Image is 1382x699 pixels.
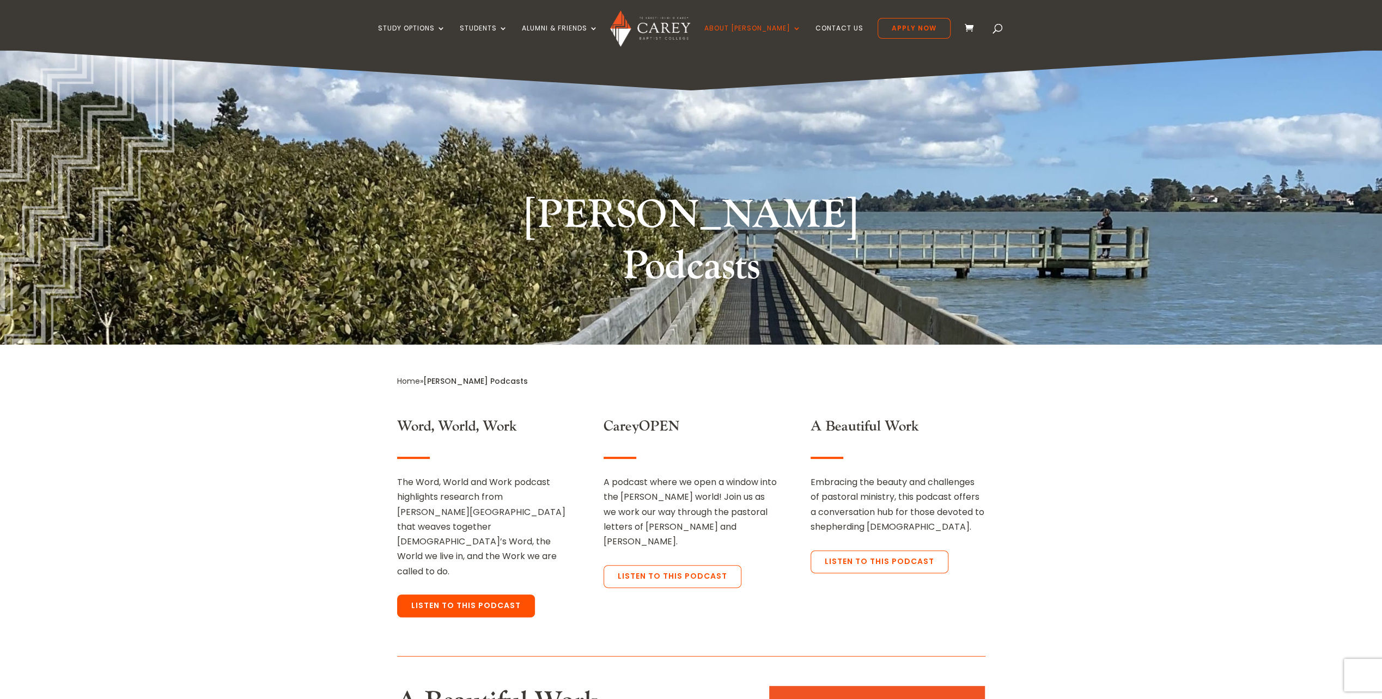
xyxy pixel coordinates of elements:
[815,24,863,50] a: Contact Us
[397,376,528,387] span: »
[423,376,528,387] span: [PERSON_NAME] Podcasts
[610,10,690,47] img: Carey Baptist College
[522,24,598,50] a: Alumni & Friends
[811,550,948,573] a: Listen to this podcast
[604,565,741,588] a: Listen to this podcast
[487,190,896,297] h1: [PERSON_NAME] Podcasts
[704,24,801,50] a: About [PERSON_NAME]
[604,418,778,440] h1: CareyOPEN
[878,18,951,39] a: Apply Now
[378,24,446,50] a: Study Options
[397,594,535,617] a: Listen to this podcast
[397,476,565,577] span: The Word, World and Work podcast highlights research from [PERSON_NAME][GEOGRAPHIC_DATA] that wea...
[460,24,508,50] a: Students
[811,418,985,440] h1: A Beautiful Work
[604,476,777,548] span: A podcast where we open a window into the [PERSON_NAME] world! Join us as we work our way through...
[811,475,985,534] p: Embracing the beauty and challenges of pastoral ministry, this podcast offers a conversation hub ...
[397,376,420,387] a: Home
[397,418,571,440] h1: Word, World, Work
